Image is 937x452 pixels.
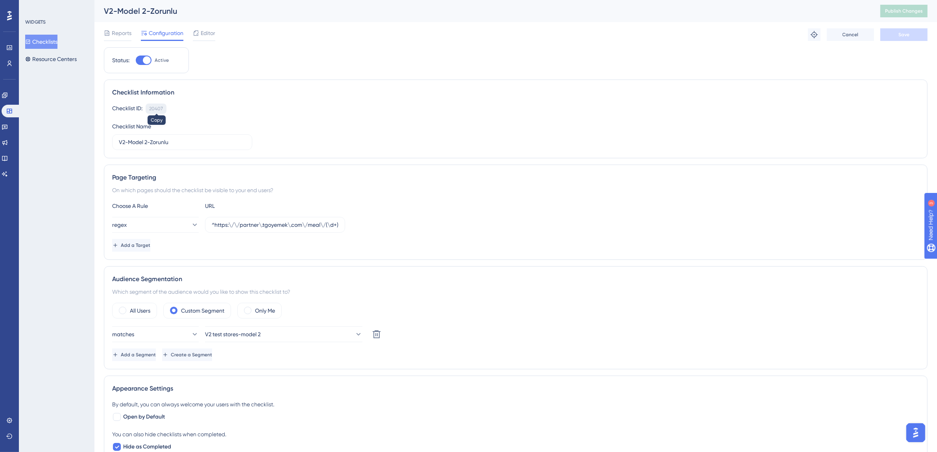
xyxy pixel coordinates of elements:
[121,352,156,358] span: Add a Segment
[123,442,171,452] span: Hide as Completed
[121,242,150,248] span: Add a Target
[112,185,919,195] div: On which pages should the checklist be visible to your end users?
[119,138,246,146] input: Type your Checklist name
[201,28,215,38] span: Editor
[255,306,275,315] label: Only Me
[112,104,142,114] div: Checklist ID:
[898,31,909,38] span: Save
[112,348,156,361] button: Add a Segment
[25,52,77,66] button: Resource Centers
[171,352,212,358] span: Create a Segment
[25,35,57,49] button: Checklists
[212,220,338,229] input: yourwebsite.com/path
[880,5,928,17] button: Publish Changes
[181,306,224,315] label: Custom Segment
[104,6,861,17] div: V2-Model 2-Zorunlu
[25,19,46,25] div: WIDGETS
[130,306,150,315] label: All Users
[205,201,292,211] div: URL
[112,400,919,409] div: By default, you can always welcome your users with the checklist.
[112,330,134,339] span: matches
[18,2,49,11] span: Need Help?
[112,274,919,284] div: Audience Segmentation
[149,28,183,38] span: Configuration
[112,201,199,211] div: Choose A Rule
[112,384,919,393] div: Appearance Settings
[149,106,163,112] div: 20407
[112,287,919,296] div: Which segment of the audience would you like to show this checklist to?
[205,330,261,339] span: V2 test stores-model 2
[904,421,928,445] iframe: UserGuiding AI Assistant Launcher
[827,28,874,41] button: Cancel
[155,57,169,63] span: Active
[162,348,212,361] button: Create a Segment
[55,4,57,10] div: 3
[112,326,199,342] button: matches
[112,220,127,230] span: regex
[843,31,859,38] span: Cancel
[112,28,131,38] span: Reports
[112,430,919,439] div: You can also hide checklists when completed.
[112,122,151,131] div: Checklist Name
[112,56,129,65] div: Status:
[112,88,919,97] div: Checklist Information
[205,326,362,342] button: V2 test stores-model 2
[112,239,150,252] button: Add a Target
[112,173,919,182] div: Page Targeting
[880,28,928,41] button: Save
[885,8,923,14] span: Publish Changes
[112,217,199,233] button: regex
[123,412,165,422] span: Open by Default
